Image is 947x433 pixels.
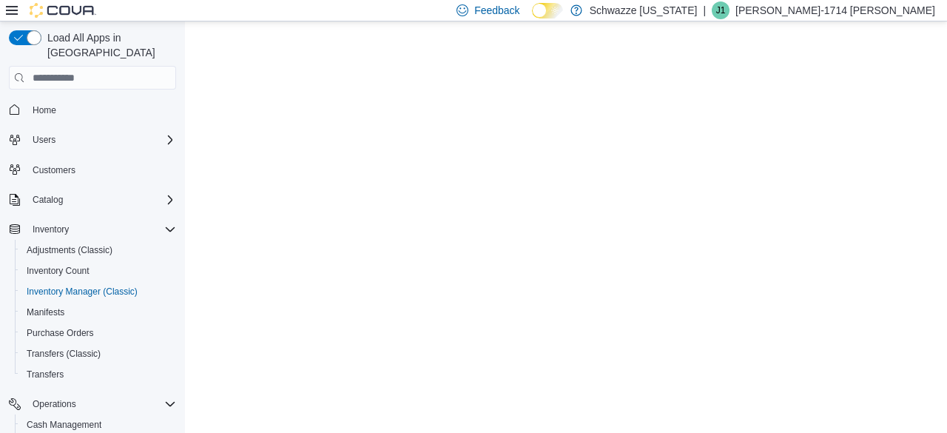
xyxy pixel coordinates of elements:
[3,189,182,210] button: Catalog
[15,323,182,343] button: Purchase Orders
[21,283,176,301] span: Inventory Manager (Classic)
[590,1,698,19] p: Schwazze [US_STATE]
[3,130,182,150] button: Users
[27,306,64,318] span: Manifests
[27,419,101,431] span: Cash Management
[21,345,107,363] a: Transfers (Classic)
[21,345,176,363] span: Transfers (Classic)
[27,191,69,209] button: Catalog
[30,3,96,18] img: Cova
[27,131,61,149] button: Users
[33,194,63,206] span: Catalog
[15,261,182,281] button: Inventory Count
[21,324,176,342] span: Purchase Orders
[27,395,82,413] button: Operations
[27,286,138,298] span: Inventory Manager (Classic)
[27,395,176,413] span: Operations
[33,104,56,116] span: Home
[27,244,112,256] span: Adjustments (Classic)
[27,161,81,179] a: Customers
[3,98,182,120] button: Home
[33,134,55,146] span: Users
[27,161,176,179] span: Customers
[15,364,182,385] button: Transfers
[15,302,182,323] button: Manifests
[27,327,94,339] span: Purchase Orders
[21,241,118,259] a: Adjustments (Classic)
[712,1,729,19] div: Justin-1714 Sullivan
[33,164,75,176] span: Customers
[21,303,70,321] a: Manifests
[735,1,935,19] p: [PERSON_NAME]-1714 [PERSON_NAME]
[27,221,75,238] button: Inventory
[21,262,176,280] span: Inventory Count
[716,1,726,19] span: J1
[33,224,69,235] span: Inventory
[27,369,64,380] span: Transfers
[27,348,101,360] span: Transfers (Classic)
[21,283,144,301] a: Inventory Manager (Classic)
[15,343,182,364] button: Transfers (Classic)
[474,3,519,18] span: Feedback
[21,262,95,280] a: Inventory Count
[15,240,182,261] button: Adjustments (Classic)
[3,159,182,181] button: Customers
[33,398,76,410] span: Operations
[21,303,176,321] span: Manifests
[3,219,182,240] button: Inventory
[21,324,100,342] a: Purchase Orders
[27,191,176,209] span: Catalog
[703,1,706,19] p: |
[15,281,182,302] button: Inventory Manager (Classic)
[27,265,90,277] span: Inventory Count
[21,241,176,259] span: Adjustments (Classic)
[3,394,182,414] button: Operations
[27,100,176,118] span: Home
[532,3,563,19] input: Dark Mode
[21,366,176,383] span: Transfers
[27,221,176,238] span: Inventory
[21,366,70,383] a: Transfers
[27,131,176,149] span: Users
[41,30,176,60] span: Load All Apps in [GEOGRAPHIC_DATA]
[27,101,62,119] a: Home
